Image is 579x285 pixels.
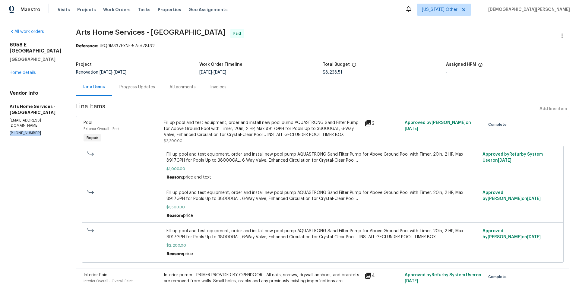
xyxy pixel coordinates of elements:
[166,214,183,218] span: Reason:
[10,56,62,62] h5: [GEOGRAPHIC_DATA]
[76,62,92,67] h5: Project
[21,7,40,13] span: Maestro
[166,166,479,172] span: $1,000.00
[76,70,126,74] span: Renovation
[405,127,418,131] span: [DATE]
[183,214,193,218] span: price
[188,7,228,13] span: Geo Assignments
[405,121,471,131] span: Approved by [PERSON_NAME] on
[166,204,479,210] span: $1,500.00
[199,70,226,74] span: -
[405,273,481,283] span: Approved by Refurby System User on
[323,62,350,67] h5: Total Budget
[84,127,119,131] span: Exterior Overall - Pool
[166,151,479,163] span: Fill up pool and test equipment, order and install new pool pump AQUASTRONG Sand Filter Pump for ...
[76,43,569,49] div: JRQ9M337EXNE-57ad78f32
[183,175,211,179] span: price and text
[10,103,62,116] h5: Arts Home Services - [GEOGRAPHIC_DATA]
[422,7,457,13] span: [US_STATE] Other
[210,84,226,90] div: Invoices
[527,197,541,201] span: [DATE]
[488,274,509,280] span: Complete
[84,135,101,141] span: Repair
[482,191,541,201] span: Approved by [PERSON_NAME] on
[83,84,105,90] div: Line Items
[10,30,44,34] a: All work orders
[10,42,62,54] h2: 6958 E [GEOGRAPHIC_DATA]
[478,62,483,70] span: The hpm assigned to this work order.
[199,70,212,74] span: [DATE]
[84,273,109,277] span: Interior Paint
[114,70,126,74] span: [DATE]
[486,7,570,13] span: [DEMOGRAPHIC_DATA][PERSON_NAME]
[166,252,183,256] span: Reason:
[352,62,356,70] span: The total cost of line items that have been proposed by Opendoor. This sum includes line items th...
[76,103,537,115] span: Line Items
[323,70,342,74] span: $8,238.51
[76,44,98,48] b: Reference:
[365,120,401,127] div: 2
[138,8,150,12] span: Tasks
[76,29,226,36] span: Arts Home Services - [GEOGRAPHIC_DATA]
[482,229,541,239] span: Approved by [PERSON_NAME] on
[166,242,479,249] span: $2,200.00
[10,118,62,128] p: [EMAIL_ADDRESS][DOMAIN_NAME]
[405,279,418,283] span: [DATE]
[100,70,126,74] span: -
[166,190,479,202] span: Fill up pool and test equipment, order and install new pool pump AQUASTRONG Sand Filter Pump for ...
[84,279,133,283] span: Interior Overall - Overall Paint
[214,70,226,74] span: [DATE]
[169,84,196,90] div: Attachments
[365,272,401,279] div: 4
[100,70,112,74] span: [DATE]
[10,90,62,96] h4: Vendor Info
[77,7,96,13] span: Projects
[183,252,193,256] span: price
[166,175,183,179] span: Reason:
[84,121,92,125] span: Pool
[482,152,543,163] span: Approved by Refurby System User on
[166,228,479,240] span: Fill up pool and test equipment, order and install new pool pump AQUASTRONG Sand Filter Pump for ...
[158,7,181,13] span: Properties
[164,139,182,143] span: $2,200.00
[488,122,509,128] span: Complete
[446,70,569,74] div: -
[446,62,476,67] h5: Assigned HPM
[103,7,131,13] span: Work Orders
[58,7,70,13] span: Visits
[10,71,36,75] a: Home details
[498,158,511,163] span: [DATE]
[164,120,361,138] div: Fill up pool and test equipment, order and install new pool pump AQUASTRONG Sand Filter Pump for ...
[199,62,242,67] h5: Work Order Timeline
[119,84,155,90] div: Progress Updates
[527,235,541,239] span: [DATE]
[10,131,62,136] p: [PHONE_NUMBER]
[233,30,243,36] span: Paid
